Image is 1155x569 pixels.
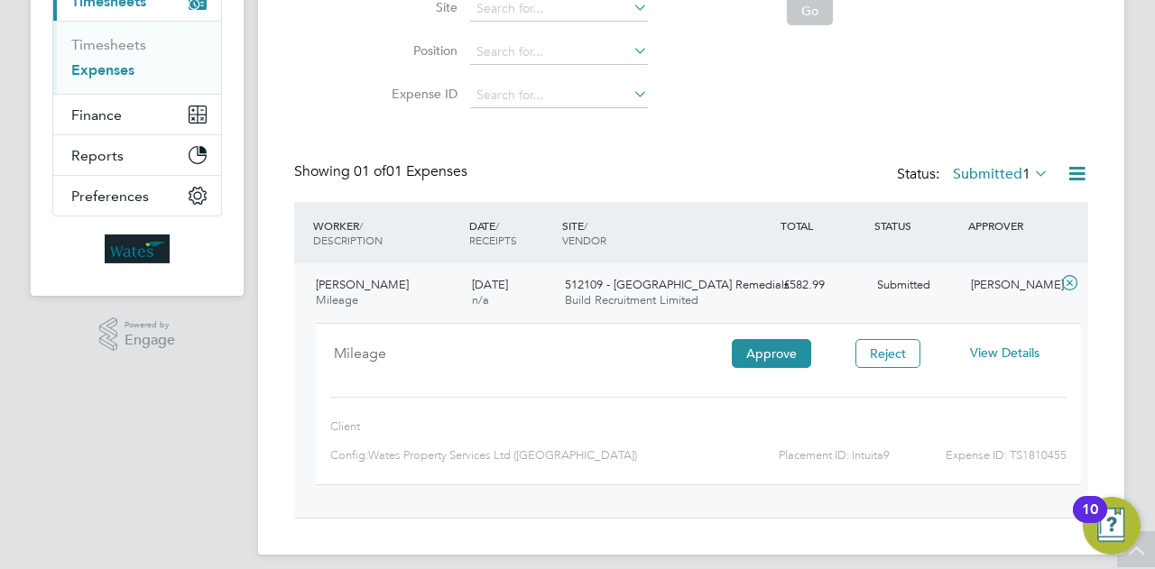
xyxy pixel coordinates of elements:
[105,234,170,263] img: wates-logo-retina.png
[470,83,648,108] input: Search for...
[1022,165,1030,183] span: 1
[334,338,713,382] div: Mileage
[897,162,1052,188] div: Status:
[99,317,176,352] a: Powered byEngage
[53,135,221,175] button: Reports
[376,42,457,59] label: Position
[368,448,637,462] span: Wates Property Services Ltd ([GEOGRAPHIC_DATA])
[71,36,146,53] a: Timesheets
[890,441,1067,470] div: Expense ID: TS1810455
[71,61,134,78] a: Expenses
[776,271,870,300] div: £582.99
[330,412,654,470] div: Client Config:
[294,162,471,181] div: Showing
[964,209,1058,242] div: APPROVER
[359,218,363,233] span: /
[316,277,409,292] span: [PERSON_NAME]
[558,209,776,256] div: SITE
[52,234,222,263] a: Go to home page
[376,86,457,102] label: Expense ID
[125,333,175,348] span: Engage
[565,277,790,292] span: 512109 - [GEOGRAPHIC_DATA] Remedials
[53,95,221,134] button: Finance
[125,317,175,333] span: Powered by
[562,233,606,247] span: VENDOR
[565,292,698,307] span: Build Recruitment Limited
[964,271,1058,300] div: [PERSON_NAME]
[1083,497,1141,555] button: Open Resource Center, 10 new notifications
[877,277,930,292] span: Submitted
[584,218,587,233] span: /
[316,292,358,307] span: Mileage
[472,277,508,292] span: [DATE]
[472,292,489,307] span: n/a
[1082,509,1098,533] div: 10
[309,209,465,256] div: WORKER
[470,40,648,65] input: Search for...
[71,106,122,124] span: Finance
[71,147,124,164] span: Reports
[354,162,467,180] span: 01 Expenses
[870,209,964,242] div: STATUS
[776,209,870,242] div: TOTAL
[953,165,1049,183] label: Submitted
[354,162,386,180] span: 01 of
[732,339,811,368] button: Approve
[855,339,920,368] button: Reject
[495,218,499,233] span: /
[71,188,149,205] span: Preferences
[53,176,221,216] button: Preferences
[970,344,1039,361] span: View Details
[654,441,890,470] div: Placement ID: Intuita9
[469,233,517,247] span: RECEIPTS
[465,209,559,256] div: DATE
[53,21,221,94] div: Timesheets
[313,233,383,247] span: DESCRIPTION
